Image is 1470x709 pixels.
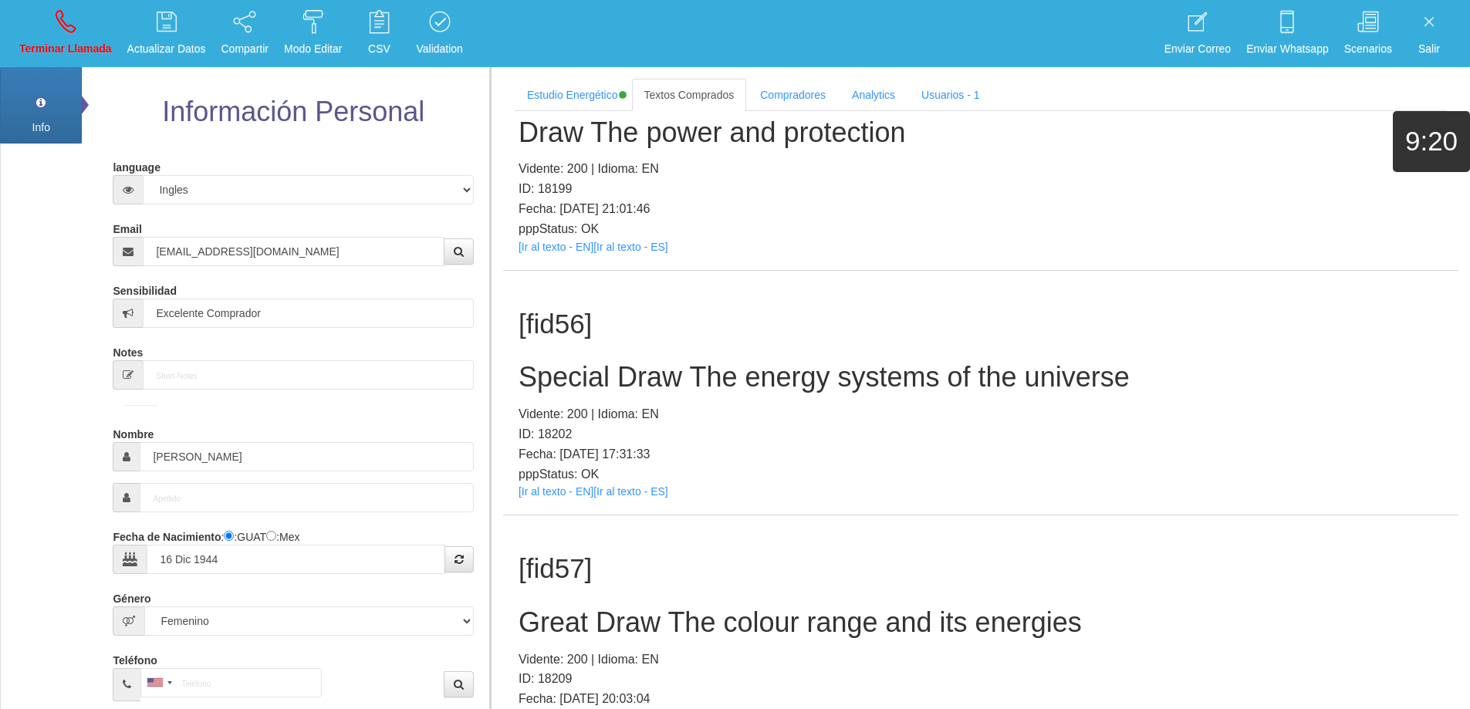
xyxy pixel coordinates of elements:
[113,421,154,442] label: Nombre
[141,669,177,697] div: United States: +1
[1339,5,1397,62] a: Scenarios
[1246,40,1329,58] p: Enviar Whatsapp
[593,241,667,253] a: [Ir al texto - ES]
[1407,40,1451,58] p: Salir
[519,241,593,253] a: [Ir al texto - EN]
[224,531,234,541] input: :Quechi GUAT
[840,79,907,111] a: Analytics
[122,5,211,62] a: Actualizar Datos
[352,5,406,62] a: CSV
[143,299,473,328] input: Sensibilidad
[221,40,269,58] p: Compartir
[143,360,473,390] input: Short-Notes
[515,79,630,111] a: Estudio Energético
[113,524,221,545] label: Fecha de Nacimiento
[519,424,1443,444] p: ID: 18202
[1159,5,1236,62] a: Enviar Correo
[284,40,342,58] p: Modo Editar
[1393,127,1470,157] h1: 9:20
[519,607,1443,638] h2: Great Draw The colour range and its energies
[519,669,1443,689] p: ID: 18209
[113,586,150,606] label: Género
[416,40,462,58] p: Validation
[519,179,1443,199] p: ID: 18199
[519,309,1443,339] h1: [fid56]
[19,40,112,58] p: Terminar Llamada
[519,117,1443,148] h2: Draw The power and protection
[519,464,1443,484] p: pppStatus: OK
[143,237,444,266] input: Correo electrónico
[113,339,143,360] label: Notes
[519,199,1443,219] p: Fecha: [DATE] 21:01:46
[1402,5,1456,62] a: Salir
[140,442,473,471] input: Nombre
[357,40,400,58] p: CSV
[909,79,992,111] a: Usuarios - 1
[113,647,157,668] label: Teléfono
[519,362,1443,393] h2: Special Draw The energy systems of the universe
[113,216,141,237] label: Email
[279,5,347,62] a: Modo Editar
[1241,5,1334,62] a: Enviar Whatsapp
[519,404,1443,424] p: Vidente: 200 | Idioma: EN
[140,668,322,697] input: Teléfono
[519,159,1443,179] p: Vidente: 200 | Idioma: EN
[1164,40,1231,58] p: Enviar Correo
[140,483,473,512] input: Apellido
[411,5,468,62] a: Validation
[113,524,473,574] div: : :GUAT :Mex
[14,5,117,62] a: Terminar Llamada
[127,40,206,58] p: Actualizar Datos
[519,554,1443,584] h1: [fid57]
[519,219,1443,239] p: pppStatus: OK
[109,96,477,127] h2: Información Personal
[519,689,1443,709] p: Fecha: [DATE] 20:03:04
[519,485,593,498] a: [Ir al texto - EN]
[632,79,747,111] a: Textos Comprados
[519,650,1443,670] p: Vidente: 200 | Idioma: EN
[1344,40,1392,58] p: Scenarios
[113,154,160,175] label: language
[113,278,176,299] label: Sensibilidad
[216,5,274,62] a: Compartir
[266,531,276,541] input: :Yuca-Mex
[748,79,838,111] a: Compradores
[519,444,1443,464] p: Fecha: [DATE] 17:31:33
[593,485,667,498] a: [Ir al texto - ES]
